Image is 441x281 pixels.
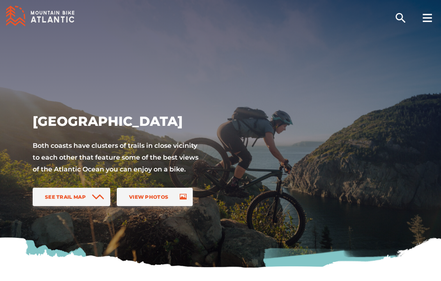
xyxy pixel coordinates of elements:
a: View Photos [117,188,193,206]
span: See Trail Map [45,194,86,200]
p: Both coasts have clusters of trails in close vicinity to each other that feature some of the best... [33,140,203,175]
h1: [GEOGRAPHIC_DATA] [33,113,302,130]
ion-icon: search [394,11,407,24]
span: View Photos [129,194,168,200]
a: See Trail Map [33,188,110,206]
